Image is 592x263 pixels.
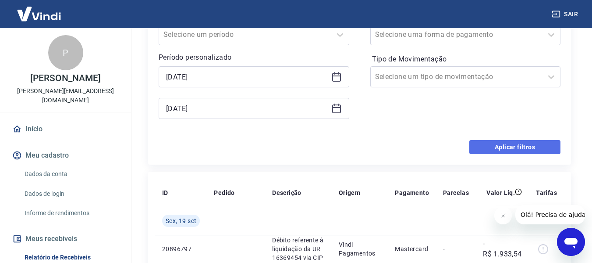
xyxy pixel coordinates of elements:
[272,236,325,262] p: Débito referente à liquidação da UR 16369454 via CIP
[21,165,121,183] a: Dados da conta
[272,188,301,197] p: Descrição
[11,146,121,165] button: Meu cadastro
[372,54,559,65] label: Tipo de Movimentação
[443,188,469,197] p: Parcelas
[166,70,328,83] input: Data inicial
[162,245,200,253] p: 20896797
[7,86,124,105] p: [PERSON_NAME][EMAIL_ADDRESS][DOMAIN_NAME]
[166,102,328,115] input: Data final
[11,229,121,249] button: Meus recebíveis
[11,0,67,27] img: Vindi
[214,188,234,197] p: Pedido
[395,245,429,253] p: Mastercard
[550,6,581,22] button: Sair
[159,52,349,63] p: Período personalizado
[395,188,429,197] p: Pagamento
[339,240,381,258] p: Vindi Pagamentos
[21,204,121,222] a: Informe de rendimentos
[339,188,360,197] p: Origem
[557,228,585,256] iframe: Botão para abrir a janela de mensagens
[11,119,121,139] a: Início
[443,245,469,253] p: -
[48,35,83,70] div: P
[30,74,100,83] p: [PERSON_NAME]
[5,6,74,13] span: Olá! Precisa de ajuda?
[494,207,512,224] iframe: Fechar mensagem
[483,238,522,259] p: -R$ 1.933,54
[469,140,560,154] button: Aplicar filtros
[515,205,585,224] iframe: Mensagem da empresa
[486,188,515,197] p: Valor Líq.
[162,188,168,197] p: ID
[536,188,557,197] p: Tarifas
[21,185,121,203] a: Dados de login
[166,216,196,225] span: Sex, 19 set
